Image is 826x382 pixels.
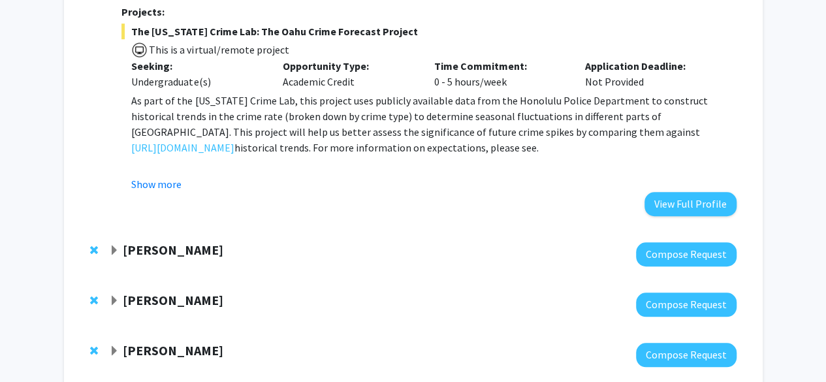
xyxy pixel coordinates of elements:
[121,5,165,18] strong: Projects:
[636,293,737,317] button: Compose Request to Naiyi Fincham
[123,292,223,308] strong: [PERSON_NAME]
[283,58,415,74] p: Opportunity Type:
[131,58,263,74] p: Seeking:
[90,245,98,255] span: Remove Murad Hossain from bookmarks
[424,58,575,89] div: 0 - 5 hours/week
[90,345,98,356] span: Remove Colleen Rost-Banik from bookmarks
[434,58,565,74] p: Time Commitment:
[644,192,737,216] button: View Full Profile
[121,24,736,39] span: The [US_STATE] Crime Lab: The Oahu Crime Forecast Project
[636,242,737,266] button: Compose Request to Murad Hossain
[131,94,707,154] span: As part of the [US_STATE] Crime Lab, this project uses publicly available data from the Honolulu ...
[123,242,223,258] strong: [PERSON_NAME]
[109,246,119,256] span: Expand Murad Hossain Bookmark
[90,295,98,306] span: Remove Naiyi Fincham from bookmarks
[109,296,119,306] span: Expand Naiyi Fincham Bookmark
[131,140,234,155] a: [URL][DOMAIN_NAME]
[575,58,727,89] div: Not Provided
[123,342,223,358] strong: [PERSON_NAME]
[148,43,289,56] span: This is a virtual/remote project
[131,74,263,89] div: Undergraduate(s)
[273,58,424,89] div: Academic Credit
[109,346,119,357] span: Expand Colleen Rost-Banik Bookmark
[10,323,56,372] iframe: Chat
[131,93,736,155] p: .
[636,343,737,367] button: Compose Request to Colleen Rost-Banik
[585,58,717,74] p: Application Deadline:
[131,176,182,192] button: Show more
